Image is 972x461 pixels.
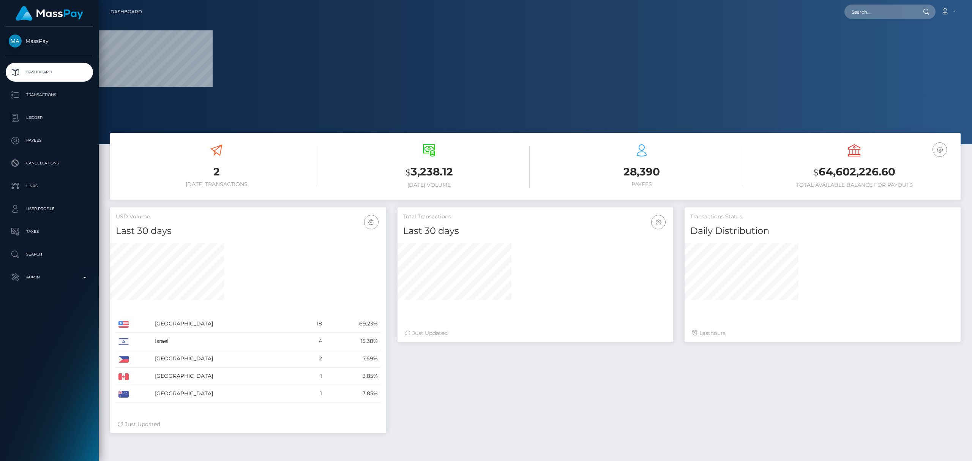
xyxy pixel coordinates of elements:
p: Ledger [9,112,90,123]
p: Links [9,180,90,192]
td: [GEOGRAPHIC_DATA] [152,368,300,385]
td: 7.69% [325,350,380,368]
h6: Payees [541,181,742,188]
a: Search [6,245,93,264]
td: Israel [152,333,300,350]
td: [GEOGRAPHIC_DATA] [152,315,300,333]
img: US.png [118,321,129,328]
h6: [DATE] Volume [328,182,530,188]
h3: 64,602,226.60 [754,164,955,180]
p: Dashboard [9,66,90,78]
td: 3.85% [325,368,380,385]
a: Links [6,177,93,196]
p: User Profile [9,203,90,215]
a: Dashboard [6,63,93,82]
a: Payees [6,131,93,150]
h5: USD Volume [116,213,380,221]
h4: Daily Distribution [690,224,955,238]
td: [GEOGRAPHIC_DATA] [152,350,300,368]
a: Ledger [6,108,93,127]
h4: Last 30 days [403,224,668,238]
td: 2 [300,350,325,368]
td: 15.38% [325,333,380,350]
td: 69.23% [325,315,380,333]
td: 4 [300,333,325,350]
img: IL.png [118,338,129,345]
p: Admin [9,272,90,283]
a: Admin [6,268,93,287]
span: MassPay [6,38,93,44]
h3: 2 [116,164,317,179]
td: [GEOGRAPHIC_DATA] [152,385,300,403]
p: Taxes [9,226,90,237]
h6: Total Available Balance for Payouts [754,182,955,188]
a: Transactions [6,85,93,104]
h5: Transactions Status [690,213,955,221]
img: AU.png [118,391,129,398]
p: Transactions [9,89,90,101]
h6: [DATE] Transactions [116,181,317,188]
img: MassPay Logo [16,6,83,21]
input: Search... [844,5,916,19]
p: Search [9,249,90,260]
a: Cancellations [6,154,93,173]
small: $ [406,167,411,178]
p: Cancellations [9,158,90,169]
h3: 3,238.12 [328,164,530,180]
td: 3.85% [325,385,380,403]
img: CA.png [118,373,129,380]
td: 1 [300,385,325,403]
td: 1 [300,368,325,385]
a: Taxes [6,222,93,241]
a: User Profile [6,199,93,218]
div: Just Updated [405,329,666,337]
h4: Last 30 days [116,224,380,238]
h5: Total Transactions [403,213,668,221]
div: Last hours [692,329,953,337]
img: MassPay [9,35,22,47]
p: Payees [9,135,90,146]
img: PH.png [118,356,129,363]
td: 18 [300,315,325,333]
small: $ [813,167,819,178]
div: Just Updated [118,420,379,428]
h3: 28,390 [541,164,742,179]
a: Dashboard [110,4,142,20]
